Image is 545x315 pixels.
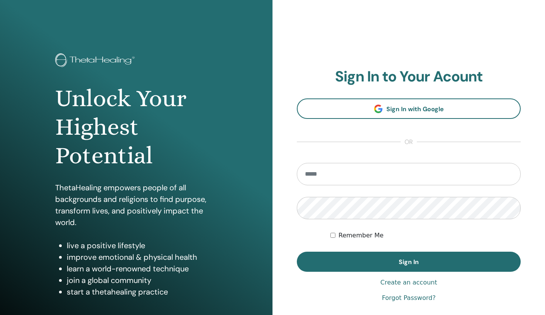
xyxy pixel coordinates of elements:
div: Keep me authenticated indefinitely or until I manually logout [330,231,521,240]
li: live a positive lifestyle [67,240,218,251]
a: Sign In with Google [297,98,521,119]
span: Sign In with Google [386,105,444,113]
a: Forgot Password? [382,293,435,303]
label: Remember Me [339,231,384,240]
span: or [401,137,417,147]
a: Create an account [380,278,437,287]
button: Sign In [297,252,521,272]
li: learn a world-renowned technique [67,263,218,274]
h2: Sign In to Your Acount [297,68,521,86]
li: improve emotional & physical health [67,251,218,263]
p: ThetaHealing empowers people of all backgrounds and religions to find purpose, transform lives, a... [55,182,218,228]
span: Sign In [399,258,419,266]
li: start a thetahealing practice [67,286,218,298]
li: join a global community [67,274,218,286]
h1: Unlock Your Highest Potential [55,84,218,170]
